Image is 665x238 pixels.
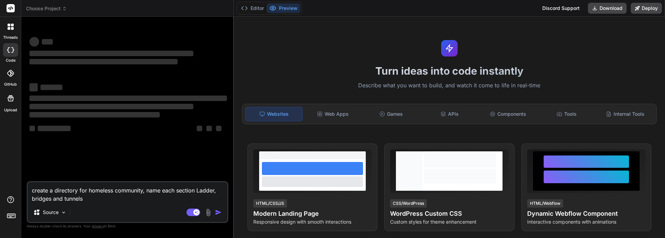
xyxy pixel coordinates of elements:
[421,107,479,121] div: APIs
[3,35,18,40] label: threads
[29,104,193,109] span: ‌
[238,65,661,77] h1: Turn ideas into code instantly
[29,96,227,101] span: ‌
[538,3,584,14] div: Discord Support
[215,209,222,216] img: icon
[42,39,53,45] span: ‌
[538,107,595,121] div: Tools
[527,218,645,225] p: Interactive components with animations
[40,85,62,90] span: ‌
[216,126,221,131] span: ‌
[245,107,303,121] div: Websites
[92,224,104,228] span: privacy
[588,3,627,14] button: Download
[204,209,212,216] img: attachment
[4,82,17,87] label: GitHub
[253,199,287,208] div: HTML/CSS/JS
[26,5,67,12] span: Choose Project
[29,59,178,64] span: ‌
[527,209,645,218] h4: Dynamic Webflow Component
[29,112,160,117] span: ‌
[253,218,372,225] p: Responsive design with smooth interactions
[61,210,66,215] img: Pick Models
[527,199,563,208] div: HTML/Webflow
[29,51,193,56] span: ‌
[631,3,662,14] button: Deploy
[206,126,212,131] span: ‌
[197,126,202,131] span: ‌
[43,209,59,216] p: Source
[6,58,15,63] label: code
[390,209,508,218] h4: WordPress Custom CSS
[267,3,300,13] button: Preview
[27,223,228,229] p: Always double-check its answers. Your in Bind
[390,218,508,225] p: Custom styles for theme enhancement
[253,209,372,218] h4: Modern Landing Page
[304,107,361,121] div: Web Apps
[238,81,661,90] p: Describe what you want to build, and watch it come to life in real-time
[363,107,420,121] div: Games
[29,126,35,131] span: ‌
[238,3,267,13] button: Editor
[29,83,38,91] span: ‌
[38,126,71,131] span: ‌
[480,107,537,121] div: Components
[28,182,227,203] textarea: create a directory for homeless community, name each section Ladder, bridges and tunnels
[390,199,427,208] div: CSS/WordPress
[29,37,39,47] span: ‌
[4,107,17,113] label: Upload
[596,107,654,121] div: Internal Tools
